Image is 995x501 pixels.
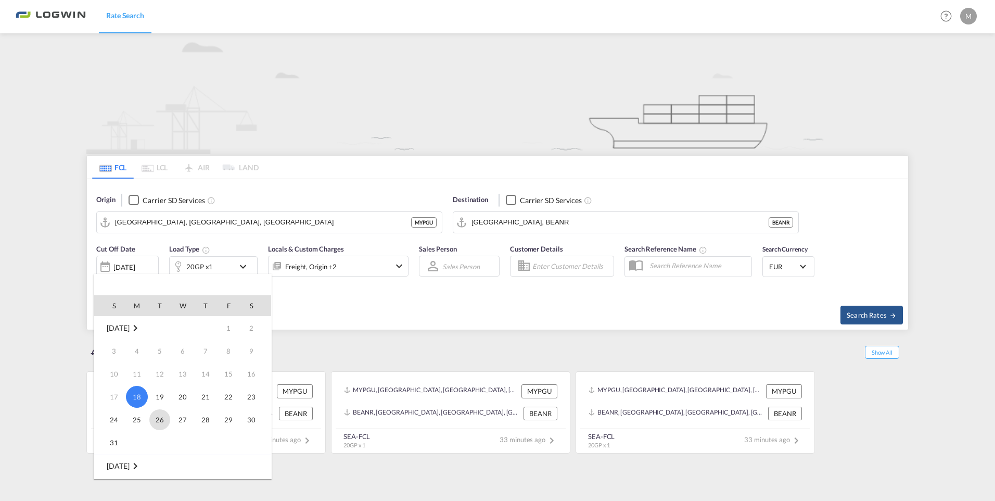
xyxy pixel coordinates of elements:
td: September 2025 [94,455,271,478]
td: Monday August 4 2025 [125,340,148,362]
tr: Week 2 [94,340,271,362]
td: Tuesday August 26 2025 [148,408,171,431]
th: S [94,295,125,316]
td: Friday August 15 2025 [217,362,240,385]
td: Wednesday August 13 2025 [171,362,194,385]
td: Saturday August 30 2025 [240,408,271,431]
td: Thursday August 7 2025 [194,340,217,362]
td: Sunday August 3 2025 [94,340,125,362]
span: [DATE] [107,323,129,332]
td: Friday August 8 2025 [217,340,240,362]
tr: Week undefined [94,455,271,478]
td: Tuesday August 19 2025 [148,385,171,408]
td: Wednesday August 27 2025 [171,408,194,431]
span: 24 [104,409,124,430]
td: Sunday August 31 2025 [94,431,125,455]
tr: Week 5 [94,408,271,431]
td: Tuesday August 12 2025 [148,362,171,385]
th: W [171,295,194,316]
th: M [125,295,148,316]
td: Thursday August 28 2025 [194,408,217,431]
span: 21 [195,386,216,407]
td: Saturday August 9 2025 [240,340,271,362]
td: Monday August 18 2025 [125,385,148,408]
span: 18 [126,386,148,408]
span: 26 [149,409,170,430]
span: 31 [104,432,124,453]
th: T [194,295,217,316]
tr: Week 3 [94,362,271,385]
span: 25 [126,409,147,430]
tr: Week 1 [94,317,271,340]
td: Saturday August 23 2025 [240,385,271,408]
td: Friday August 1 2025 [217,317,240,340]
td: Friday August 29 2025 [217,408,240,431]
td: Sunday August 17 2025 [94,385,125,408]
span: 30 [241,409,262,430]
td: Wednesday August 6 2025 [171,340,194,362]
td: Tuesday August 5 2025 [148,340,171,362]
span: 20 [172,386,193,407]
span: 27 [172,409,193,430]
span: 23 [241,386,262,407]
th: T [148,295,171,316]
span: 19 [149,386,170,407]
td: Monday August 25 2025 [125,408,148,431]
td: Saturday August 2 2025 [240,317,271,340]
tr: Week 6 [94,431,271,455]
td: August 2025 [94,317,171,340]
span: 28 [195,409,216,430]
th: S [240,295,271,316]
td: Thursday August 21 2025 [194,385,217,408]
span: 22 [218,386,239,407]
span: 29 [218,409,239,430]
span: [DATE] [107,461,129,470]
td: Wednesday August 20 2025 [171,385,194,408]
td: Thursday August 14 2025 [194,362,217,385]
tr: Week 4 [94,385,271,408]
td: Sunday August 10 2025 [94,362,125,385]
md-calendar: Calendar [94,295,271,479]
td: Monday August 11 2025 [125,362,148,385]
th: F [217,295,240,316]
td: Friday August 22 2025 [217,385,240,408]
td: Sunday August 24 2025 [94,408,125,431]
td: Saturday August 16 2025 [240,362,271,385]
